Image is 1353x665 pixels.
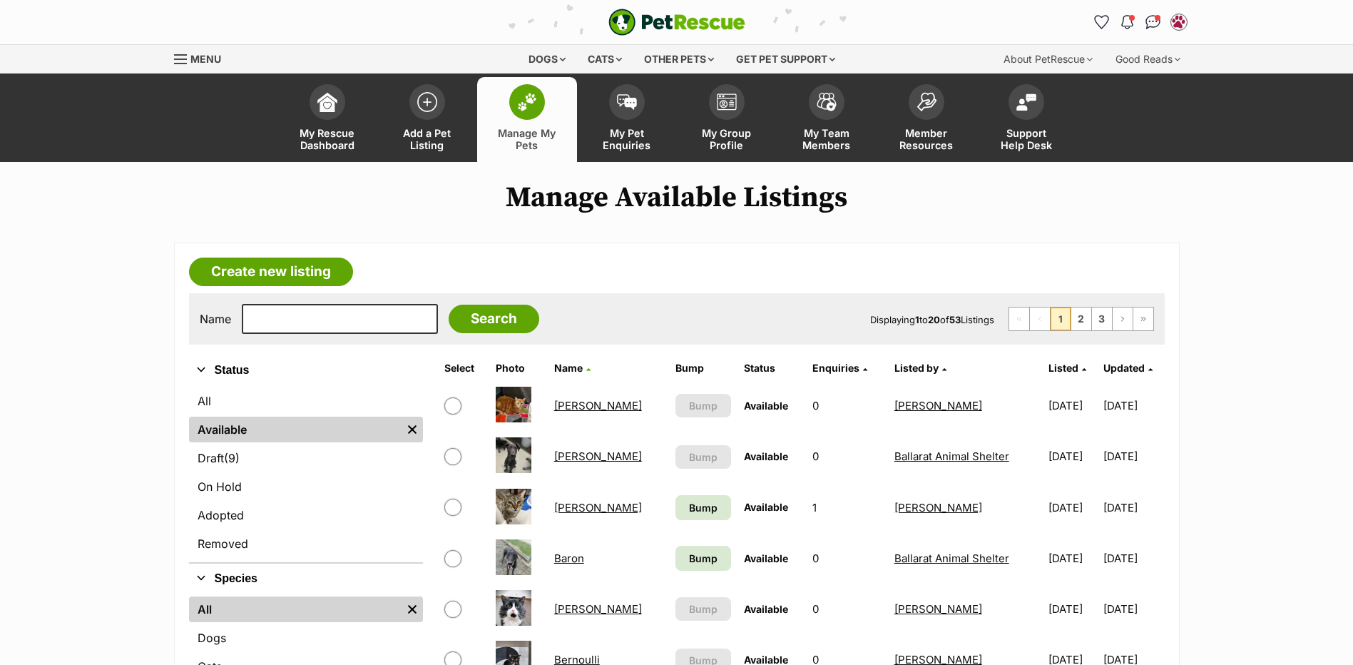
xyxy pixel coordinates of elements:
span: Bump [689,500,718,515]
a: Listed [1048,362,1086,374]
img: team-members-icon-5396bd8760b3fe7c0b43da4ab00e1e3bb1a5d9ba89233759b79545d2d3fc5d0d.svg [817,93,837,111]
td: 1 [807,483,887,532]
a: PetRescue [608,9,745,36]
span: Bump [689,398,718,413]
a: Page 3 [1092,308,1112,330]
a: Draft [189,445,423,471]
a: Remove filter [402,417,423,442]
a: [PERSON_NAME] [894,399,982,412]
strong: 1 [915,314,919,325]
a: All [189,597,402,622]
a: Bump [675,546,731,571]
a: Bump [675,495,731,520]
a: Ballarat Animal Shelter [894,552,1009,565]
span: Bump [689,601,718,616]
span: Support Help Desk [994,127,1058,151]
button: Notifications [1116,11,1139,34]
a: Support Help Desk [976,77,1076,162]
th: Bump [670,357,737,380]
span: Bump [689,450,718,465]
a: [PERSON_NAME] [554,501,642,514]
a: Listed by [894,362,946,374]
img: Ballarat Animal Shelter profile pic [1172,15,1186,29]
div: Good Reads [1106,45,1190,73]
div: Dogs [519,45,576,73]
img: member-resources-icon-8e73f808a243e03378d46382f2149f9095a855e16c252ad45f914b54edf8863c.svg [917,92,936,111]
button: Bump [675,394,731,417]
span: My Team Members [795,127,859,151]
strong: 53 [949,314,961,325]
img: manage-my-pets-icon-02211641906a0b7f246fdf0571729dbe1e7629f14944591b6c1af311fb30b64b.svg [517,93,537,111]
a: Available [189,417,402,442]
img: notifications-46538b983faf8c2785f20acdc204bb7945ddae34d4c08c2a6579f10ce5e182be.svg [1121,15,1133,29]
td: 0 [807,432,887,481]
td: [DATE] [1103,534,1163,583]
a: [PERSON_NAME] [894,602,982,616]
span: (9) [224,450,240,467]
div: About PetRescue [994,45,1103,73]
img: group-profile-icon-3fa3cf56718a62981997c0bc7e787c4b2cf8bcc04b72c1350f741eb67cf2f40e.svg [717,93,737,111]
a: [PERSON_NAME] [894,501,982,514]
span: My Pet Enquiries [595,127,659,151]
span: Available [744,501,788,513]
ul: Account quick links [1091,11,1190,34]
th: Photo [490,357,547,380]
img: logo-e224e6f780fb5917bec1dbf3a21bbac754714ae5b6737aabdf751b685950b380.svg [608,9,745,36]
a: [PERSON_NAME] [554,602,642,616]
nav: Pagination [1009,307,1154,331]
span: My Group Profile [695,127,759,151]
span: Displaying to of Listings [870,314,994,325]
a: Conversations [1142,11,1165,34]
a: Updated [1103,362,1153,374]
button: Species [189,569,423,588]
img: chat-41dd97257d64d25036548639549fe6c8038ab92f7586957e7f3b1b290dea8141.svg [1145,15,1160,29]
a: Menu [174,45,231,71]
a: Removed [189,531,423,557]
span: Menu [190,53,221,65]
span: Available [744,552,788,564]
img: dashboard-icon-eb2f2d2d3e046f16d808141f083e7271f6b2e854fb5c12c21221c1fb7104beca.svg [317,92,337,112]
input: Search [449,305,539,333]
div: Get pet support [726,45,845,73]
a: Create new listing [189,258,353,286]
span: Available [744,450,788,462]
span: Available [744,400,788,412]
button: Bump [675,445,731,469]
a: My Team Members [777,77,877,162]
th: Status [738,357,805,380]
a: Ballarat Animal Shelter [894,450,1009,463]
td: [DATE] [1043,534,1102,583]
a: My Rescue Dashboard [277,77,377,162]
a: All [189,388,423,414]
a: Adopted [189,502,423,528]
span: Listed by [894,362,939,374]
span: Previous page [1030,308,1050,330]
strong: 20 [928,314,940,325]
span: Page 1 [1051,308,1071,330]
div: Cats [578,45,632,73]
a: My Pet Enquiries [577,77,677,162]
a: Enquiries [812,362,867,374]
label: Name [200,313,231,325]
span: Listed [1048,362,1078,374]
button: Bump [675,597,731,621]
a: Last page [1133,308,1153,330]
span: Bump [689,551,718,566]
td: [DATE] [1103,584,1163,634]
td: [DATE] [1103,432,1163,481]
span: Updated [1103,362,1145,374]
td: 0 [807,381,887,430]
td: [DATE] [1043,584,1102,634]
div: Other pets [634,45,724,73]
td: [DATE] [1043,381,1102,430]
a: Next page [1113,308,1133,330]
span: Add a Pet Listing [395,127,459,151]
span: Available [744,603,788,615]
img: help-desk-icon-fdf02630f3aa405de69fd3d07c3f3aa587a6932b1a1747fa1d2bba05be0121f9.svg [1016,93,1036,111]
span: First page [1009,308,1029,330]
td: [DATE] [1103,381,1163,430]
td: [DATE] [1103,483,1163,532]
span: My Rescue Dashboard [295,127,359,151]
a: Add a Pet Listing [377,77,477,162]
td: 0 [807,584,887,634]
